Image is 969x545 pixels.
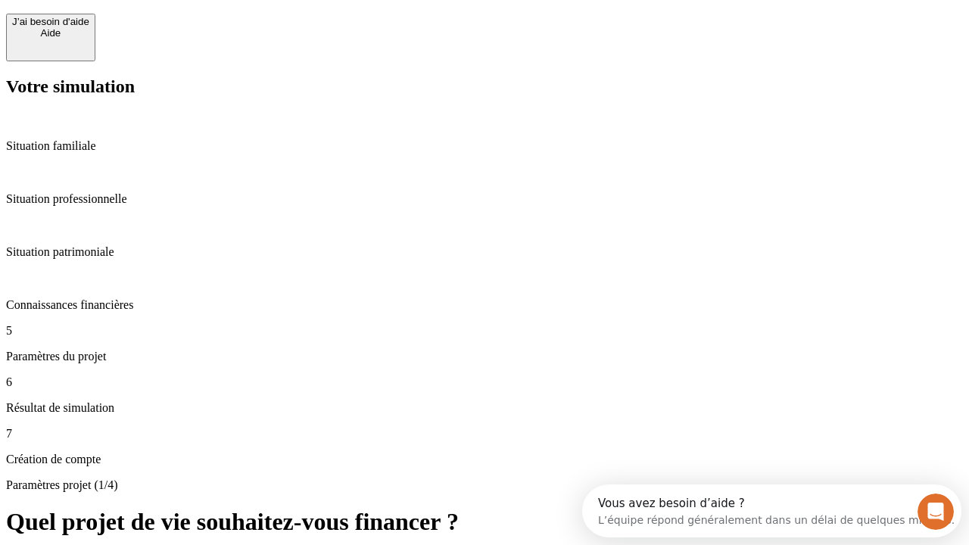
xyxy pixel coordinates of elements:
[6,192,963,206] p: Situation professionnelle
[6,139,963,153] p: Situation familiale
[6,508,963,536] h1: Quel projet de vie souhaitez-vous financer ?
[6,478,963,492] p: Paramètres projet (1/4)
[6,14,95,61] button: J’ai besoin d'aideAide
[6,427,963,441] p: 7
[6,324,963,338] p: 5
[918,494,954,530] iframe: Intercom live chat
[6,245,963,259] p: Situation patrimoniale
[12,27,89,39] div: Aide
[582,484,961,537] iframe: Intercom live chat discovery launcher
[6,76,963,97] h2: Votre simulation
[6,6,417,48] div: Ouvrir le Messenger Intercom
[6,350,963,363] p: Paramètres du projet
[16,13,372,25] div: Vous avez besoin d’aide ?
[6,298,963,312] p: Connaissances financières
[16,25,372,41] div: L’équipe répond généralement dans un délai de quelques minutes.
[6,453,963,466] p: Création de compte
[6,401,963,415] p: Résultat de simulation
[12,16,89,27] div: J’ai besoin d'aide
[6,375,963,389] p: 6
